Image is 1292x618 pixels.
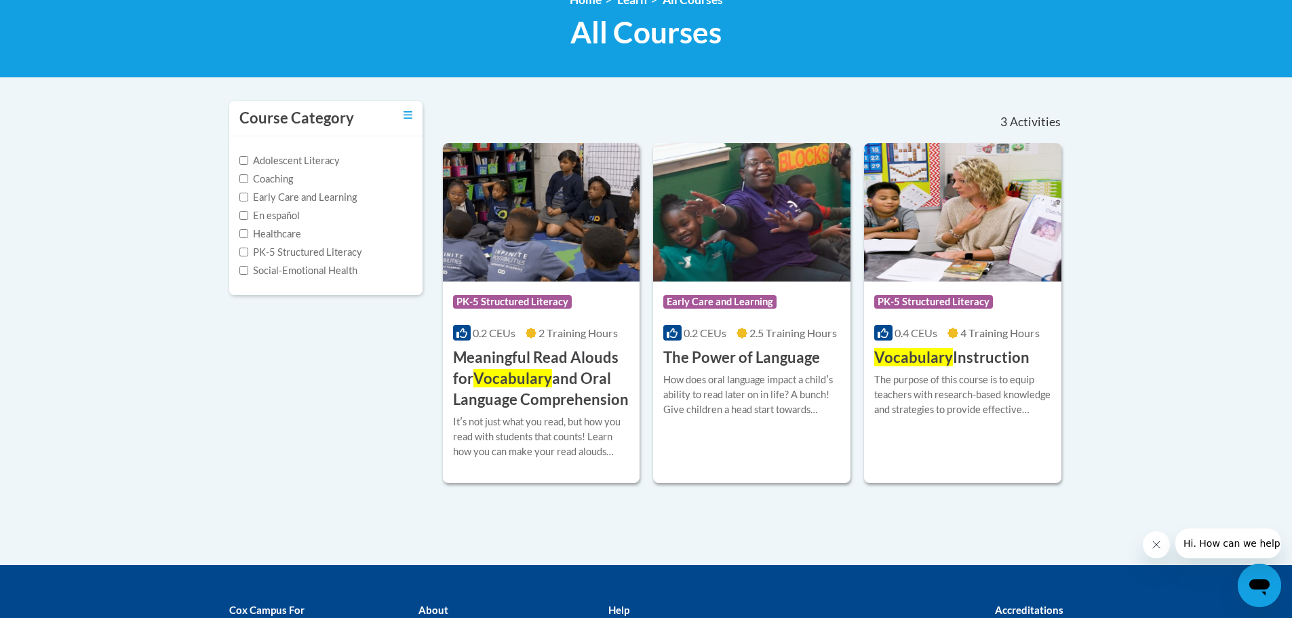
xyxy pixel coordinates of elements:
label: En español [239,208,300,223]
div: Itʹs not just what you read, but how you read with students that counts! Learn how you can make y... [453,414,630,459]
a: Course LogoPK-5 Structured Literacy0.2 CEUs2 Training Hours Meaningful Read Alouds forVocabularya... [443,143,640,483]
h3: Instruction [874,347,1030,368]
input: Checkbox for Options [239,156,248,165]
span: 3 [1000,115,1007,130]
h3: Meaningful Read Alouds for and Oral Language Comprehension [453,347,630,410]
input: Checkbox for Options [239,211,248,220]
img: Course Logo [443,143,640,282]
b: Accreditations [995,604,1063,616]
input: Checkbox for Options [239,193,248,201]
label: Coaching [239,172,293,187]
label: Adolescent Literacy [239,153,340,168]
label: Early Care and Learning [239,190,357,205]
span: Vocabulary [874,348,953,366]
a: Course LogoEarly Care and Learning0.2 CEUs2.5 Training Hours The Power of LanguageHow does oral l... [653,143,850,483]
h3: The Power of Language [663,347,820,368]
label: PK-5 Structured Literacy [239,245,362,260]
input: Checkbox for Options [239,266,248,275]
span: PK-5 Structured Literacy [874,295,993,309]
span: 0.2 CEUs [473,326,515,339]
label: Healthcare [239,227,301,242]
h3: Course Category [239,108,354,129]
iframe: Close message [1143,531,1170,558]
span: 0.2 CEUs [684,326,726,339]
img: Course Logo [864,143,1061,282]
b: Cox Campus For [229,604,305,616]
span: Activities [1010,115,1061,130]
input: Checkbox for Options [239,174,248,183]
div: How does oral language impact a childʹs ability to read later on in life? A bunch! Give children ... [663,372,840,417]
span: All Courses [570,14,722,50]
span: Hi. How can we help? [8,9,110,20]
a: Toggle collapse [404,108,412,123]
a: Course LogoPK-5 Structured Literacy0.4 CEUs4 Training Hours VocabularyInstructionThe purpose of t... [864,143,1061,483]
span: PK-5 Structured Literacy [453,295,572,309]
span: 0.4 CEUs [895,326,937,339]
input: Checkbox for Options [239,248,248,256]
span: Vocabulary [473,369,552,387]
iframe: Message from company [1175,528,1281,558]
span: 2 Training Hours [539,326,618,339]
input: Checkbox for Options [239,229,248,238]
div: The purpose of this course is to equip teachers with research-based knowledge and strategies to p... [874,372,1051,417]
b: About [418,604,448,616]
iframe: Button to launch messaging window [1238,564,1281,607]
span: Early Care and Learning [663,295,777,309]
span: 2.5 Training Hours [749,326,837,339]
label: Social-Emotional Health [239,263,357,278]
b: Help [608,604,629,616]
img: Course Logo [653,143,850,282]
span: 4 Training Hours [960,326,1040,339]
